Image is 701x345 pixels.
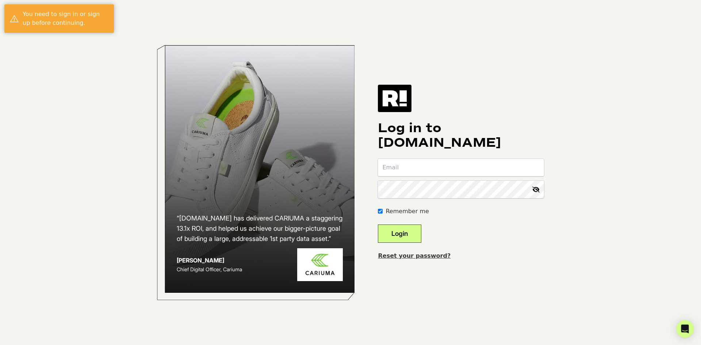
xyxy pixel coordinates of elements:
h1: Log in to [DOMAIN_NAME] [378,121,544,150]
div: Open Intercom Messenger [676,320,694,338]
input: Email [378,159,544,176]
div: You need to sign in or sign up before continuing. [23,10,108,27]
img: Retention.com [378,85,411,112]
img: Cariuma [297,248,343,281]
button: Login [378,225,421,243]
h2: “[DOMAIN_NAME] has delivered CARIUMA a staggering 13.1x ROI, and helped us achieve our bigger-pic... [177,213,343,244]
span: Chief Digital Officer, Cariuma [177,266,242,272]
label: Remember me [386,207,429,216]
strong: [PERSON_NAME] [177,257,224,264]
a: Reset your password? [378,252,451,259]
